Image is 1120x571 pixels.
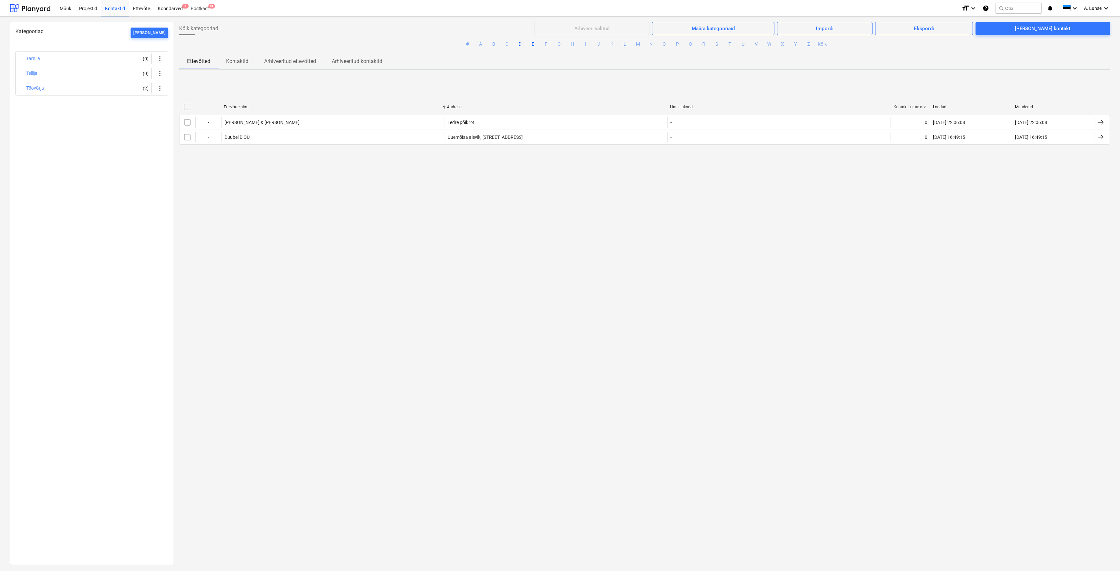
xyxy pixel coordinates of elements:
span: more_vert [156,70,164,77]
button: K [608,40,616,48]
span: A. Luhse [1084,6,1102,11]
button: Tellija [26,70,37,77]
button: Impordi [777,22,873,35]
div: [DATE] 16:49:15 [1015,135,1047,140]
div: [DATE] 16:49:15 [933,135,965,140]
div: [DATE] 22:06:08 [933,120,965,125]
i: keyboard_arrow_down [1102,4,1110,12]
div: Aadress [447,105,665,109]
i: format_size [962,4,969,12]
div: Vestlusvidin [1087,539,1120,571]
button: E [529,40,537,48]
div: [PERSON_NAME] & [PERSON_NAME] [224,120,300,125]
div: Muudetud [1015,105,1092,109]
button: Ekspordi [875,22,973,35]
span: more_vert [156,84,164,92]
div: (0) [138,68,149,79]
button: O [661,40,668,48]
button: A [477,40,485,48]
span: 1 [182,4,189,9]
div: Kontaktisikute arv [894,105,928,109]
button: V [752,40,760,48]
div: Määra kategooriaid [692,24,735,33]
button: [PERSON_NAME] [131,28,168,38]
button: G [556,40,563,48]
div: (0) [138,53,149,64]
button: Y [792,40,800,48]
iframe: Chat Widget [1087,539,1120,571]
button: Kõik [818,40,826,48]
div: Impordi [816,24,834,33]
button: D [516,40,524,48]
div: Ettevõtte nimi [224,105,442,109]
div: - [670,135,672,140]
span: Kõik kategooriad [179,25,218,32]
div: 0 [925,120,927,125]
button: Tarnija [26,55,40,63]
button: # [464,40,472,48]
button: Määra kategooriaid [652,22,775,35]
i: notifications [1047,4,1053,12]
button: H [569,40,577,48]
button: Q [687,40,695,48]
button: T [726,40,734,48]
button: Z [805,40,813,48]
div: - [195,117,222,128]
p: Arhiveeritud kontaktid [332,57,382,65]
button: U [739,40,747,48]
span: Kategooriad [15,28,44,34]
div: Uuemõisa alevik, [STREET_ADDRESS] [448,135,523,140]
div: 0 [925,135,927,140]
button: Otsi [996,3,1042,14]
div: Hankijakood [670,105,888,109]
button: L [621,40,629,48]
button: I [582,40,590,48]
span: 9+ [208,4,215,9]
div: [DATE] 22:06:08 [1015,120,1047,125]
div: [PERSON_NAME] kontakt [1015,24,1071,33]
div: Loodud [933,105,1010,109]
span: search [999,6,1004,11]
button: F [542,40,550,48]
span: more_vert [156,55,164,63]
p: Kontaktid [226,57,248,65]
div: Ekspordi [914,24,934,33]
div: (2) [138,83,149,94]
div: Tedre põik 24 [448,120,475,125]
i: keyboard_arrow_down [1071,4,1079,12]
button: W [766,40,773,48]
div: - [195,132,222,142]
button: C [503,40,511,48]
div: [PERSON_NAME] [133,29,166,37]
button: J [595,40,603,48]
div: - [670,120,672,125]
button: P [674,40,682,48]
i: keyboard_arrow_down [969,4,977,12]
i: Abikeskus [983,4,989,12]
p: Ettevõtted [187,57,210,65]
button: M [634,40,642,48]
button: S [713,40,721,48]
button: [PERSON_NAME] kontakt [976,22,1110,35]
button: R [700,40,708,48]
p: Arhiveeritud ettevõtted [264,57,316,65]
button: N [647,40,655,48]
div: Duubel D OÜ [224,135,250,140]
button: B [490,40,498,48]
button: Töövõtja [26,84,44,92]
button: X [779,40,787,48]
